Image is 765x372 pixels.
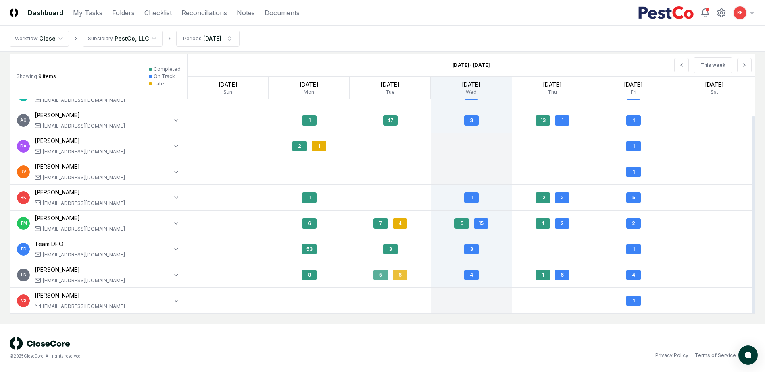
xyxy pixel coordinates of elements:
div: [EMAIL_ADDRESS][DOMAIN_NAME] [43,148,125,155]
div: [EMAIL_ADDRESS][DOMAIN_NAME] [43,251,125,258]
div: [DATE] [593,80,674,89]
button: RK [733,6,747,20]
div: [PERSON_NAME] [35,111,125,119]
div: 5 [626,192,641,203]
span: RV [21,169,26,175]
div: 1 [464,192,479,203]
div: Subsidiary [88,35,113,42]
div: 13 [536,115,550,126]
button: Periods[DATE] [176,31,240,47]
div: 8 [302,270,317,280]
div: 4 [393,218,407,229]
div: [DATE] [269,80,349,89]
div: 7 [373,218,388,229]
div: 3 [464,244,479,254]
div: Sat [674,89,755,96]
div: [EMAIL_ADDRESS][DOMAIN_NAME] [43,303,125,310]
span: TN [20,272,27,278]
span: Showing [17,73,37,79]
div: 1 [536,218,550,229]
img: Logo [10,8,18,17]
a: Checklist [144,8,172,18]
a: Notes [237,8,255,18]
a: Folders [112,8,135,18]
div: [EMAIL_ADDRESS][DOMAIN_NAME] [43,200,125,207]
span: TD [20,246,27,252]
div: [PERSON_NAME] [35,136,125,145]
span: TM [20,220,27,226]
div: 5 [373,270,388,280]
div: 3 [464,115,479,126]
a: Terms of Service [695,352,736,359]
div: 6 [302,218,317,229]
div: Team DPO [35,240,125,248]
div: 47 [383,115,398,126]
div: Workflow [15,35,38,42]
div: 6 [555,270,569,280]
img: logo [10,337,70,350]
div: 1 [626,141,641,151]
div: [PERSON_NAME] [35,265,125,274]
button: This week [694,57,732,73]
div: 4 [464,270,479,280]
div: 1 [312,141,326,151]
div: Mon [269,89,349,96]
div: 9 items [17,73,56,80]
div: 1 [302,115,317,126]
a: Privacy Policy [655,352,688,359]
a: Documents [265,8,300,18]
div: [EMAIL_ADDRESS][DOMAIN_NAME] [43,225,125,233]
div: 1 [626,296,641,306]
span: VS [21,298,26,304]
div: 1 [536,270,550,280]
div: 12 [536,192,550,203]
div: [DATE] [203,34,221,43]
div: 1 [626,115,641,126]
div: Wed [431,89,511,96]
div: Tue [350,89,430,96]
div: [DATE] [431,80,511,89]
div: 2 [555,192,569,203]
div: 2 [292,141,307,151]
img: PestCo logo [638,6,694,19]
div: [DATE] - [DATE] [415,55,528,75]
div: [DATE] [188,80,268,89]
span: AG [20,117,27,123]
div: 15 [474,218,488,229]
span: RK [737,10,743,16]
div: Thu [512,89,593,96]
div: Periods [183,35,202,42]
div: [DATE] [512,80,593,89]
div: 4 [626,270,641,280]
div: [DATE] [350,80,430,89]
div: 5 [454,218,469,229]
div: Fri [593,89,674,96]
div: 2 [555,218,569,229]
div: 6 [393,270,407,280]
nav: breadcrumb [10,31,240,47]
div: [DATE] [674,80,755,89]
span: RK [21,194,26,200]
div: On Track [154,73,175,80]
div: 1 [626,167,641,177]
div: 1 [555,115,569,126]
div: 1 [626,244,641,254]
div: [PERSON_NAME] [35,162,125,171]
div: 3 [383,244,398,254]
div: 1 [302,192,317,203]
a: Reconciliations [181,8,227,18]
div: Sun [188,89,268,96]
span: DA [20,143,27,149]
div: 53 [302,244,317,254]
div: [EMAIL_ADDRESS][DOMAIN_NAME] [43,277,125,284]
div: [EMAIL_ADDRESS][DOMAIN_NAME] [43,174,125,181]
a: My Tasks [73,8,102,18]
div: © 2025 CloseCore. All rights reserved. [10,353,383,359]
div: Completed [154,66,181,73]
a: Dashboard [28,8,63,18]
div: 2 [626,218,641,229]
div: [PERSON_NAME] [35,291,125,300]
div: Late [154,80,164,87]
button: atlas-launcher [738,345,758,365]
div: [EMAIL_ADDRESS][DOMAIN_NAME] [43,122,125,130]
